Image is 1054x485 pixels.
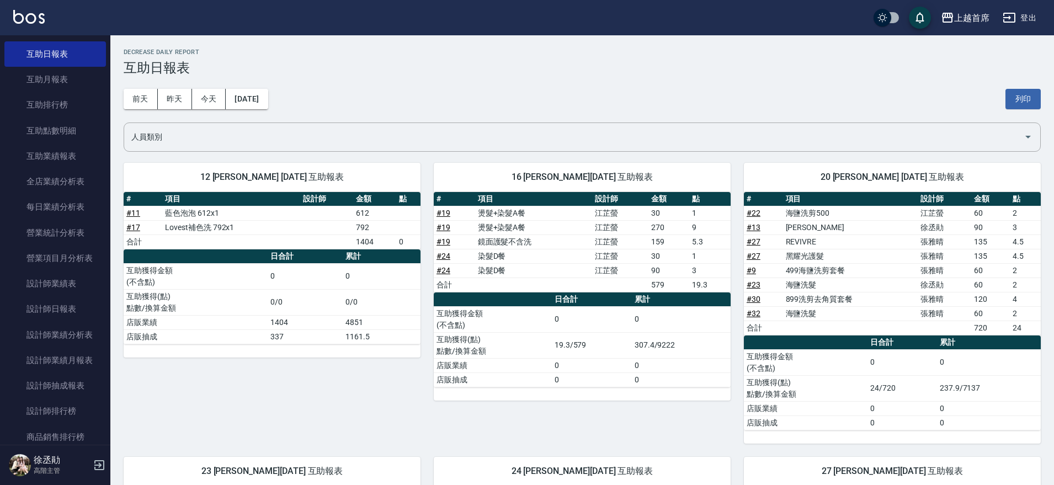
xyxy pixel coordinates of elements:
[1010,206,1041,220] td: 2
[124,192,420,249] table: a dense table
[747,309,760,318] a: #32
[9,454,31,476] img: Person
[447,172,717,183] span: 16 [PERSON_NAME][DATE] 互助報表
[137,172,407,183] span: 12 [PERSON_NAME] [DATE] 互助報表
[971,321,1010,335] td: 720
[34,455,90,466] h5: 徐丞勛
[124,249,420,344] table: a dense table
[744,375,867,401] td: 互助獲得(點) 點數/換算金額
[192,89,226,109] button: 今天
[592,220,648,234] td: 江芷螢
[4,118,106,143] a: 互助點數明細
[632,358,731,372] td: 0
[689,206,731,220] td: 1
[632,332,731,358] td: 307.4/9222
[648,263,690,278] td: 90
[4,194,106,220] a: 每日業績分析表
[937,375,1041,401] td: 237.9/7137
[648,192,690,206] th: 金額
[632,306,731,332] td: 0
[434,306,552,332] td: 互助獲得金額 (不含點)
[124,263,268,289] td: 互助獲得金額 (不含點)
[434,192,731,292] table: a dense table
[434,332,552,358] td: 互助獲得(點) 點數/換算金額
[1010,192,1041,206] th: 點
[971,292,1010,306] td: 120
[783,192,918,206] th: 項目
[4,92,106,118] a: 互助排行榜
[129,127,1019,147] input: 人員名稱
[162,192,300,206] th: 項目
[4,398,106,424] a: 設計師排行榜
[592,263,648,278] td: 江芷螢
[954,11,989,25] div: 上越首席
[1010,234,1041,249] td: 4.5
[434,372,552,387] td: 店販抽成
[971,192,1010,206] th: 金額
[783,263,918,278] td: 499海鹽洗剪套餐
[744,192,1041,335] table: a dense table
[4,41,106,67] a: 互助日報表
[124,192,162,206] th: #
[648,249,690,263] td: 30
[998,8,1041,28] button: 登出
[4,220,106,246] a: 營業統計分析表
[436,266,450,275] a: #24
[747,266,756,275] a: #9
[137,466,407,477] span: 23 [PERSON_NAME][DATE] 互助報表
[268,289,343,315] td: 0/0
[434,358,552,372] td: 店販業績
[744,321,783,335] td: 合計
[4,424,106,450] a: 商品銷售排行榜
[396,192,420,206] th: 點
[971,220,1010,234] td: 90
[744,335,1041,430] table: a dense table
[34,466,90,476] p: 高階主管
[162,220,300,234] td: Lovest補色洗 792x1
[592,192,648,206] th: 設計師
[648,234,690,249] td: 159
[744,415,867,430] td: 店販抽成
[158,89,192,109] button: 昨天
[4,143,106,169] a: 互助業績報表
[353,234,396,249] td: 1404
[396,234,420,249] td: 0
[343,315,420,329] td: 4851
[4,296,106,322] a: 設計師日報表
[1010,292,1041,306] td: 4
[1019,128,1037,146] button: Open
[783,306,918,321] td: 海鹽洗髮
[918,206,971,220] td: 江芷螢
[757,466,1028,477] span: 27 [PERSON_NAME][DATE] 互助報表
[13,10,45,24] img: Logo
[552,306,632,332] td: 0
[918,192,971,206] th: 設計師
[918,278,971,292] td: 徐丞勛
[867,375,936,401] td: 24/720
[552,292,632,307] th: 日合計
[971,306,1010,321] td: 60
[4,67,106,92] a: 互助月報表
[971,234,1010,249] td: 135
[268,315,343,329] td: 1404
[757,172,1028,183] span: 20 [PERSON_NAME] [DATE] 互助報表
[936,7,994,29] button: 上越首席
[126,209,140,217] a: #11
[937,415,1041,430] td: 0
[436,252,450,260] a: #24
[124,315,268,329] td: 店販業績
[124,234,162,249] td: 合計
[343,329,420,344] td: 1161.5
[434,292,731,387] table: a dense table
[552,332,632,358] td: 19.3/579
[436,209,450,217] a: #19
[4,348,106,373] a: 設計師業績月報表
[648,206,690,220] td: 30
[353,206,396,220] td: 612
[268,263,343,289] td: 0
[434,192,475,206] th: #
[343,263,420,289] td: 0
[971,249,1010,263] td: 135
[632,372,731,387] td: 0
[1010,306,1041,321] td: 2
